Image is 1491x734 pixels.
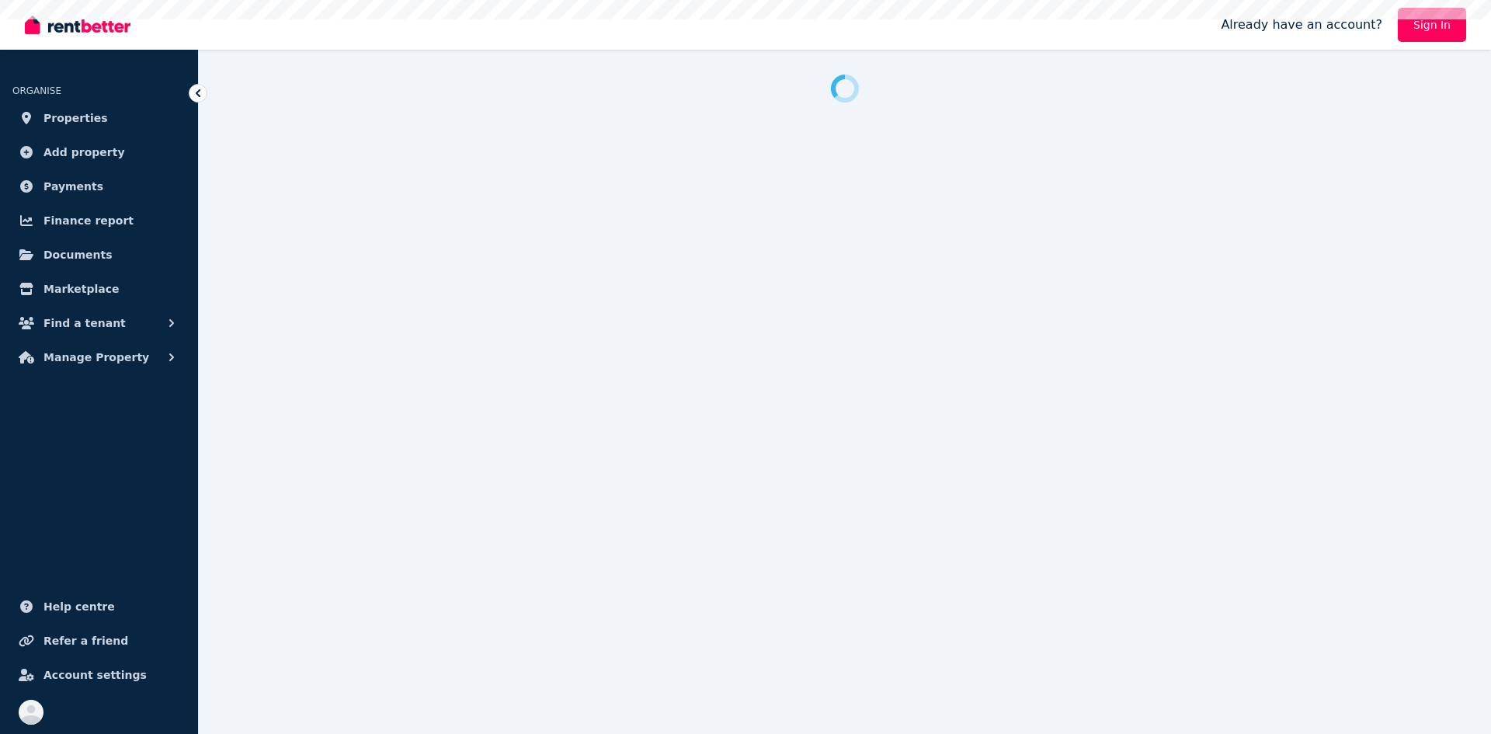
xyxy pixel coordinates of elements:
[25,13,130,37] img: RentBetter
[12,103,186,134] a: Properties
[12,342,186,373] button: Manage Property
[43,666,147,684] span: Account settings
[12,625,186,656] a: Refer a friend
[1221,16,1382,34] span: Already have an account?
[12,85,61,96] span: ORGANISE
[43,631,128,650] span: Refer a friend
[43,143,125,162] span: Add property
[1398,8,1466,42] a: Sign In
[43,177,103,196] span: Payments
[12,591,186,622] a: Help centre
[12,308,186,339] button: Find a tenant
[43,211,134,230] span: Finance report
[43,314,126,332] span: Find a tenant
[12,137,186,168] a: Add property
[43,245,113,264] span: Documents
[43,348,149,367] span: Manage Property
[43,280,119,298] span: Marketplace
[12,171,186,202] a: Payments
[12,273,186,304] a: Marketplace
[12,239,186,270] a: Documents
[43,109,108,127] span: Properties
[43,597,115,616] span: Help centre
[12,659,186,691] a: Account settings
[12,205,186,236] a: Finance report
